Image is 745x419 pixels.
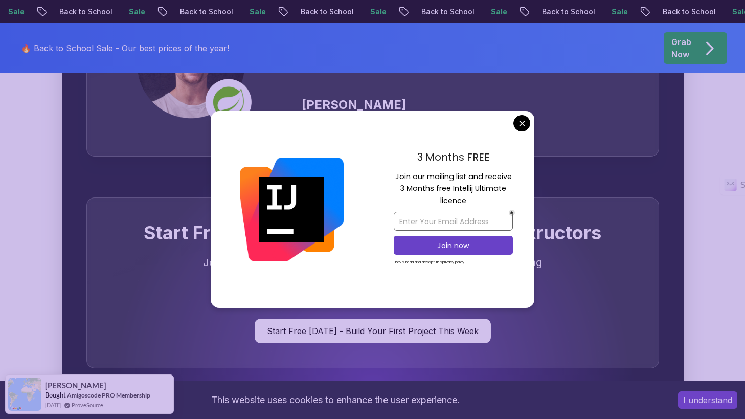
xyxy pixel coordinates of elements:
[255,319,491,343] a: Start Free [DATE] - Build Your First Project This Week
[483,7,515,17] p: Sale
[72,401,103,409] a: ProveSource
[51,7,121,17] p: Back to School
[21,42,229,54] p: 🔥 Back to School Sale - Our best prices of the year!
[67,391,150,399] a: Amigoscode PRO Membership
[654,7,724,17] p: Back to School
[302,97,634,113] div: [PERSON_NAME]
[8,389,663,411] div: This website uses cookies to enhance the user experience.
[671,36,691,60] p: Grab Now
[8,378,41,411] img: provesource social proof notification image
[292,7,362,17] p: Back to School
[45,381,106,390] span: [PERSON_NAME]
[201,255,545,298] p: Join thousands of developers who trust Amigoscode for their learning journey. Start with our free...
[534,7,603,17] p: Back to School
[362,7,395,17] p: Sale
[172,7,241,17] p: Back to School
[413,7,483,17] p: Back to School
[121,7,153,17] p: Sale
[45,401,61,409] span: [DATE]
[111,223,634,243] h3: Start Free [DATE] — Learn From Trusted Instructors
[45,391,66,399] span: Bought
[603,7,636,17] p: Sale
[241,7,274,17] p: Sale
[678,391,737,409] button: Accept cookies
